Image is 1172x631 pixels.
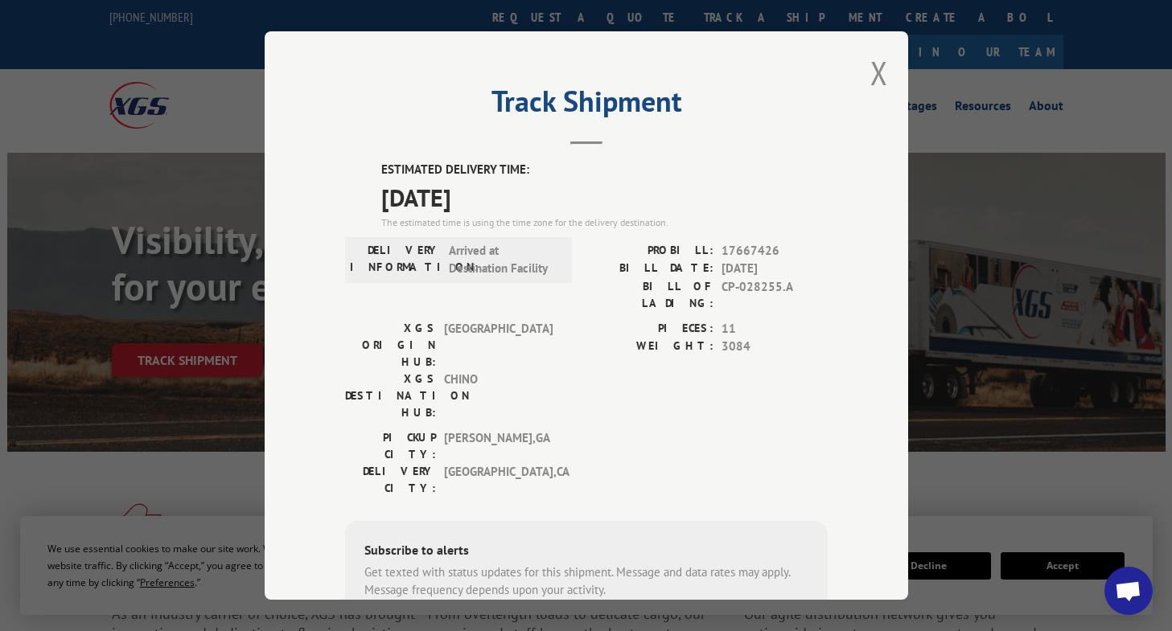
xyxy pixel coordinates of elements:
label: PICKUP CITY: [345,429,436,463]
label: BILL DATE: [586,260,713,278]
span: 11 [722,320,828,338]
span: CP-028255.A [722,278,828,312]
span: CHINO [444,371,553,421]
label: XGS ORIGIN HUB: [345,320,436,371]
span: [DATE] [381,179,828,215]
label: BILL OF LADING: [586,278,713,312]
div: Subscribe to alerts [364,540,808,563]
label: WEIGHT: [586,338,713,356]
button: Close modal [870,51,888,94]
span: Arrived at Destination Facility [449,242,557,278]
label: PIECES: [586,320,713,338]
div: The estimated time is using the time zone for the delivery destination. [381,215,828,230]
span: [GEOGRAPHIC_DATA] [444,320,553,371]
label: DELIVERY CITY: [345,463,436,497]
span: 3084 [722,338,828,356]
span: [GEOGRAPHIC_DATA] , CA [444,463,553,497]
div: Get texted with status updates for this shipment. Message and data rates may apply. Message frequ... [364,563,808,600]
h2: Track Shipment [345,90,828,121]
div: Open chat [1104,567,1153,615]
span: 17667426 [722,242,828,260]
label: DELIVERY INFORMATION: [350,242,441,278]
label: PROBILL: [586,242,713,260]
span: [DATE] [722,260,828,278]
label: ESTIMATED DELIVERY TIME: [381,161,828,179]
span: [PERSON_NAME] , GA [444,429,553,463]
label: XGS DESTINATION HUB: [345,371,436,421]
